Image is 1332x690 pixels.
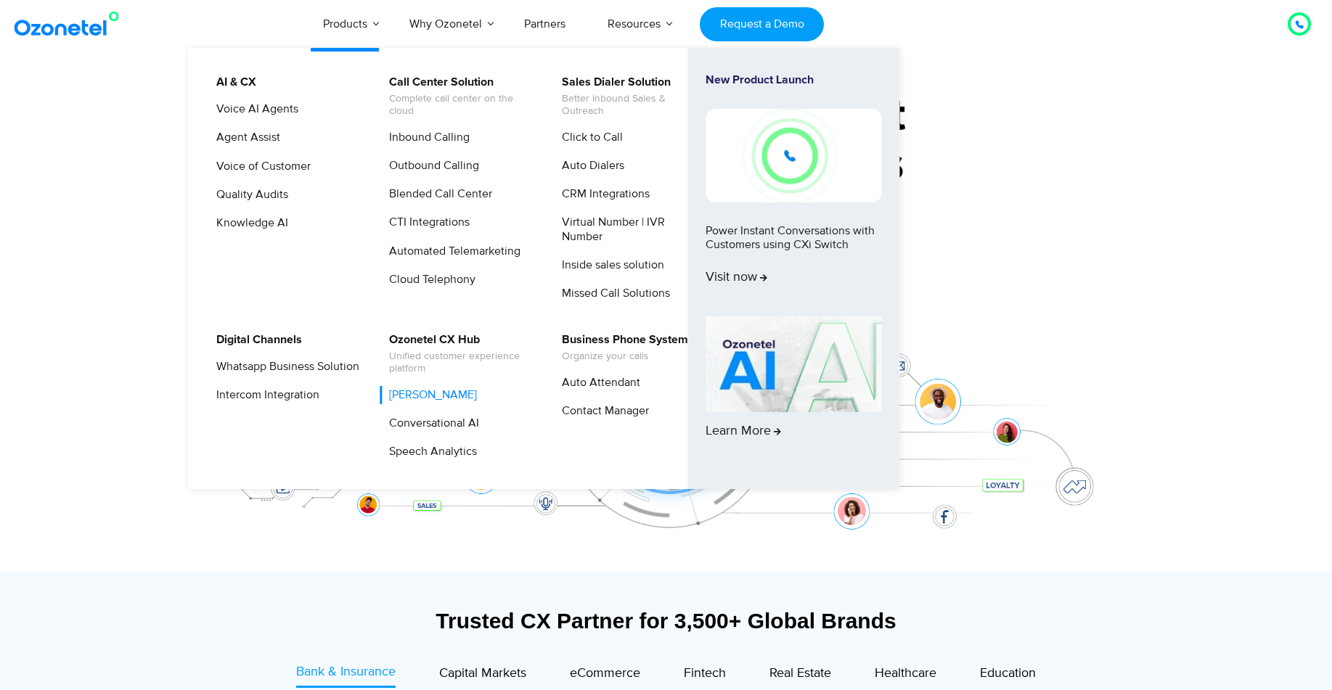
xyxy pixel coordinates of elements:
a: Whatsapp Business Solution [207,358,361,376]
a: Blended Call Center [380,185,494,203]
a: Inside sales solution [552,256,666,274]
a: Cloud Telephony [380,271,478,289]
a: Speech Analytics [380,443,479,461]
a: eCommerce [570,662,640,688]
img: AI [706,316,881,412]
a: Real Estate [769,662,831,688]
span: Real Estate [769,665,831,681]
span: Unified customer experience platform [389,350,532,375]
a: Intercom Integration [207,386,322,404]
span: eCommerce [570,665,640,681]
a: Quality Audits [207,186,290,204]
a: Fintech [684,662,726,688]
span: Learn More [706,424,781,440]
a: Voice AI Agents [207,100,301,118]
a: Capital Markets [439,662,526,688]
a: Voice of Customer [207,157,313,176]
span: Education [980,665,1036,681]
span: Better Inbound Sales & Outreach [562,93,705,118]
a: Automated Telemarketing [380,242,523,260]
a: Outbound Calling [380,157,481,175]
a: [PERSON_NAME] [380,386,479,404]
span: Capital Markets [439,665,526,681]
a: Conversational AI [380,414,481,432]
a: Ozonetel CX HubUnified customer experience platform [380,331,534,377]
a: Click to Call [552,128,625,147]
a: Auto Dialers [552,157,626,175]
a: Education [980,662,1036,688]
a: Bank & Insurance [296,662,396,688]
a: Business Phone SystemOrganize your calls [552,331,690,365]
span: Complete call center on the cloud [389,93,532,118]
a: Auto Attendant [552,374,642,392]
a: Digital Channels [207,331,304,349]
span: Visit now [706,270,767,286]
img: New-Project-17.png [706,109,881,202]
span: Healthcare [875,665,936,681]
a: Inbound Calling [380,128,472,147]
a: Missed Call Solutions [552,284,672,303]
span: Fintech [684,665,726,681]
a: Learn More [706,316,881,464]
span: Bank & Insurance [296,664,396,680]
a: New Product LaunchPower Instant Conversations with Customers using CXi SwitchVisit now [706,73,881,311]
a: Sales Dialer SolutionBetter Inbound Sales & Outreach [552,73,707,120]
a: CRM Integrations [552,185,652,203]
div: Trusted CX Partner for 3,500+ Global Brands [220,608,1113,633]
a: Contact Manager [552,402,651,420]
a: Request a Demo [700,7,824,41]
a: Virtual Number | IVR Number [552,213,707,245]
a: Knowledge AI [207,214,290,232]
a: Call Center SolutionComplete call center on the cloud [380,73,534,120]
a: Healthcare [875,662,936,688]
span: Organize your calls [562,350,688,363]
a: AI & CX [207,73,258,91]
a: CTI Integrations [380,213,472,231]
a: Agent Assist [207,128,282,147]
